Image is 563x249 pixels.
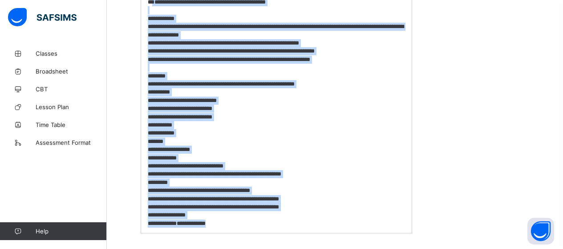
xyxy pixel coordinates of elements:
[8,8,77,27] img: safsims
[527,218,554,245] button: Open asap
[36,103,107,110] span: Lesson Plan
[36,50,107,57] span: Classes
[36,86,107,93] span: CBT
[36,121,107,128] span: Time Table
[36,139,107,146] span: Assessment Format
[36,228,106,235] span: Help
[36,68,107,75] span: Broadsheet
